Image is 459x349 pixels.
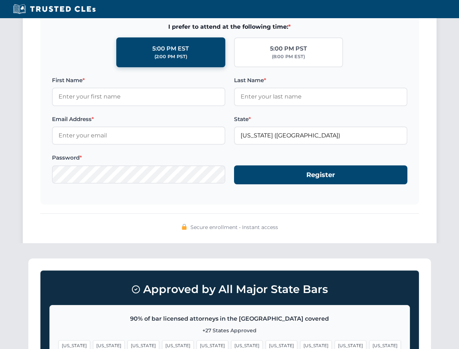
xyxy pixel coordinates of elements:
[234,115,407,124] label: State
[181,224,187,230] img: 🔒
[234,76,407,85] label: Last Name
[234,127,407,145] input: Louisiana (LA)
[49,280,410,299] h3: Approved by All Major State Bars
[272,53,305,60] div: (8:00 PM EST)
[52,153,225,162] label: Password
[52,76,225,85] label: First Name
[152,44,189,53] div: 5:00 PM EST
[52,115,225,124] label: Email Address
[234,165,407,185] button: Register
[234,88,407,106] input: Enter your last name
[11,4,98,15] img: Trusted CLEs
[52,127,225,145] input: Enter your email
[190,223,278,231] span: Secure enrollment • Instant access
[52,88,225,106] input: Enter your first name
[270,44,307,53] div: 5:00 PM PST
[59,314,401,324] p: 90% of bar licensed attorneys in the [GEOGRAPHIC_DATA] covered
[52,22,407,32] span: I prefer to attend at the following time:
[59,326,401,334] p: +27 States Approved
[154,53,187,60] div: (2:00 PM PST)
